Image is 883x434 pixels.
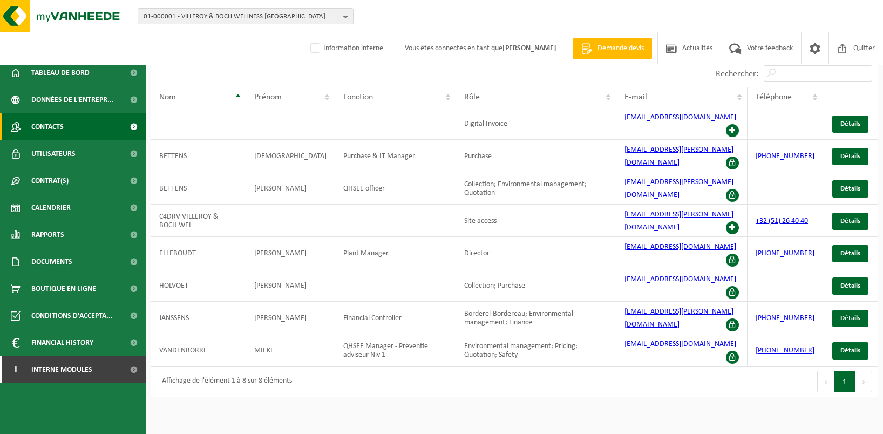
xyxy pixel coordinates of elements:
[308,40,383,57] label: Information interne
[31,248,72,275] span: Documents
[624,178,733,199] a: [EMAIL_ADDRESS][PERSON_NAME][DOMAIN_NAME]
[456,269,616,302] td: Collection; Purchase
[756,93,792,101] span: Téléphone
[832,245,868,262] a: Détails
[840,185,860,192] span: Détails
[31,275,96,302] span: Boutique en ligne
[151,140,246,172] td: BETTENS
[456,334,616,367] td: Environmental management; Pricing; Quotation; Safety
[246,237,335,269] td: [PERSON_NAME]
[31,59,90,86] span: Tableau de bord
[31,302,113,329] span: Conditions d'accepta...
[335,172,457,205] td: QHSEE officer
[246,140,335,172] td: [DEMOGRAPHIC_DATA]
[832,148,868,165] a: Détails
[573,38,652,59] a: Demande devis
[756,347,814,355] a: [PHONE_NUMBER]
[144,9,339,25] span: 01-000001 - VILLEROY & BOCH WELLNESS [GEOGRAPHIC_DATA]
[832,180,868,198] a: Détails
[456,237,616,269] td: Director
[840,218,860,225] span: Détails
[456,107,616,140] td: Digital Invoice
[151,302,246,334] td: JANSSENS
[246,334,335,367] td: MIEKE
[246,302,335,334] td: [PERSON_NAME]
[834,371,855,392] button: 1
[595,43,647,54] span: Demande devis
[157,372,292,391] div: Affichage de l'élément 1 à 8 sur 8 éléments
[335,140,457,172] td: Purchase & IT Manager
[31,86,114,113] span: Données de l'entrepr...
[624,275,736,283] a: [EMAIL_ADDRESS][DOMAIN_NAME]
[756,249,814,257] a: [PHONE_NUMBER]
[343,93,373,101] span: Fonction
[254,93,282,101] span: Prénom
[840,347,860,354] span: Détails
[756,152,814,160] a: [PHONE_NUMBER]
[756,314,814,322] a: [PHONE_NUMBER]
[624,93,647,101] span: E-mail
[840,282,860,289] span: Détails
[335,237,457,269] td: Plant Manager
[151,269,246,302] td: HOLVOET
[151,334,246,367] td: VANDENBORRE
[31,194,71,221] span: Calendrier
[721,32,801,64] a: Votre feedback
[840,250,860,257] span: Détails
[851,32,878,64] span: Quitter
[456,140,616,172] td: Purchase
[159,93,176,101] span: Nom
[657,32,721,64] a: Actualités
[828,32,883,64] a: Quitter
[464,93,480,101] span: Rôle
[335,334,457,367] td: QHSEE Manager - Preventie adviseur Niv 1
[624,211,733,232] a: [EMAIL_ADDRESS][PERSON_NAME][DOMAIN_NAME]
[151,237,246,269] td: ELLEBOUDT
[31,221,64,248] span: Rapports
[151,205,246,237] td: C4DRV VILLEROY & BOCH WEL
[832,342,868,360] a: Détails
[246,269,335,302] td: [PERSON_NAME]
[11,356,21,383] span: I
[817,371,834,392] button: Previous
[624,113,736,121] a: [EMAIL_ADDRESS][DOMAIN_NAME]
[624,308,733,329] a: [EMAIL_ADDRESS][PERSON_NAME][DOMAIN_NAME]
[246,172,335,205] td: [PERSON_NAME]
[456,172,616,205] td: Collection; Environmental management; Quotation
[151,172,246,205] td: BETTENS
[31,167,69,194] span: Contrat(s)
[840,120,860,127] span: Détails
[31,329,93,356] span: Financial History
[31,113,64,140] span: Contacts
[832,116,868,133] a: Détails
[680,32,715,64] span: Actualités
[335,302,457,334] td: Financial Controller
[502,44,556,52] strong: [PERSON_NAME]
[456,205,616,237] td: Site access
[456,302,616,334] td: Borderel-Bordereau; Environmental management; Finance
[840,315,860,322] span: Détails
[624,243,736,251] a: [EMAIL_ADDRESS][DOMAIN_NAME]
[394,32,567,64] span: Vous êtes connectés en tant que
[744,32,796,64] span: Votre feedback
[31,140,76,167] span: Utilisateurs
[624,146,733,167] a: [EMAIL_ADDRESS][PERSON_NAME][DOMAIN_NAME]
[138,8,354,24] button: 01-000001 - VILLEROY & BOCH WELLNESS [GEOGRAPHIC_DATA]
[756,217,808,225] a: +32 (51) 26 40 40
[624,340,736,348] a: [EMAIL_ADDRESS][DOMAIN_NAME]
[31,356,92,383] span: Interne modules
[832,277,868,295] a: Détails
[832,213,868,230] a: Détails
[855,371,872,392] button: Next
[832,310,868,327] a: Détails
[716,70,758,78] label: Rechercher:
[840,153,860,160] span: Détails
